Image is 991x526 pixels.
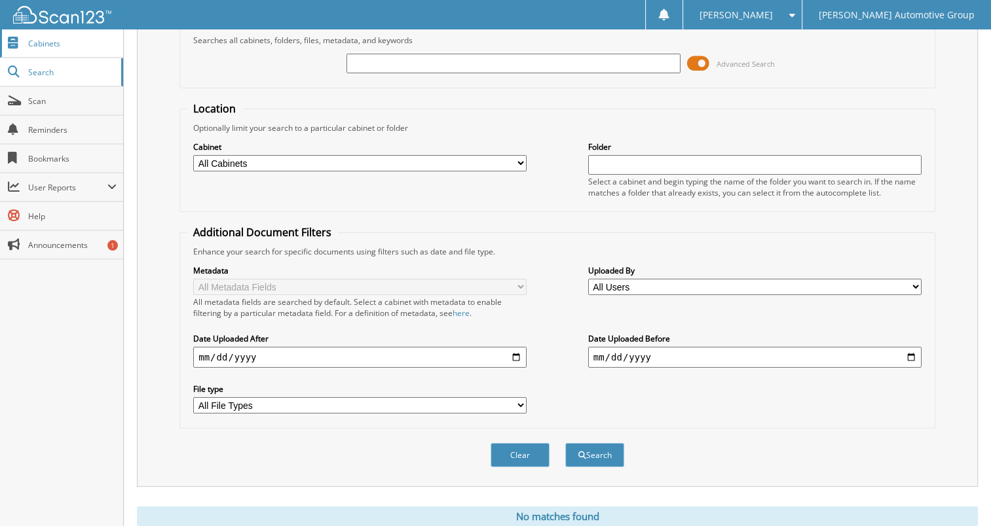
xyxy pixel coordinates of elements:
span: [PERSON_NAME] Automotive Group [819,11,975,19]
span: Announcements [28,239,117,251]
label: Date Uploaded Before [588,333,922,344]
label: Uploaded By [588,265,922,276]
span: Scan [28,96,117,107]
legend: Additional Document Filters [187,225,338,239]
span: Reminders [28,124,117,135]
span: Advanced Search [717,59,775,69]
div: No matches found [137,506,978,526]
div: Select a cabinet and begin typing the name of the folder you want to search in. If the name match... [588,176,922,198]
div: Enhance your search for specific documents using filters such as date and file type. [187,246,928,257]
span: User Reports [28,182,107,193]
label: File type [193,383,527,394]
a: here [453,307,470,319]
label: Date Uploaded After [193,333,527,344]
span: Cabinets [28,38,117,49]
label: Metadata [193,265,527,276]
label: Cabinet [193,141,527,152]
legend: Location [187,101,242,116]
span: Bookmarks [28,153,117,164]
span: [PERSON_NAME] [700,11,773,19]
span: Help [28,211,117,222]
div: 1 [107,240,118,251]
input: start [193,347,527,368]
div: Searches all cabinets, folders, files, metadata, and keywords [187,35,928,46]
span: Search [28,67,115,78]
input: end [588,347,922,368]
iframe: Chat Widget [926,463,991,526]
img: scan123-logo-white.svg [13,6,111,24]
button: Search [565,443,624,467]
label: Folder [588,141,922,152]
div: All metadata fields are searched by default. Select a cabinet with metadata to enable filtering b... [193,296,527,319]
button: Clear [491,443,550,467]
div: Optionally limit your search to a particular cabinet or folder [187,122,928,133]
